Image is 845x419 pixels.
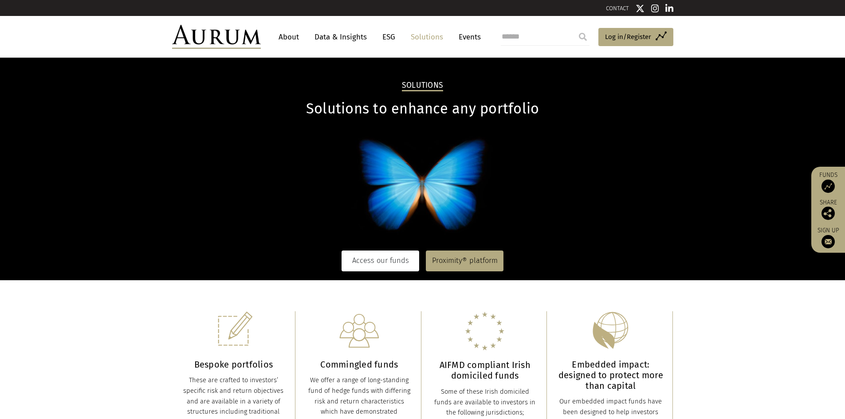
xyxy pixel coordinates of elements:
[274,29,303,45] a: About
[432,360,538,381] h3: AIFMD compliant Irish domiciled funds
[454,29,481,45] a: Events
[816,227,841,248] a: Sign up
[342,251,419,271] a: Access our funds
[378,29,400,45] a: ESG
[406,29,448,45] a: Solutions
[172,25,261,49] img: Aurum
[606,5,629,12] a: CONTACT
[402,81,443,91] h2: Solutions
[605,31,651,42] span: Log in/Register
[665,4,673,13] img: Linkedin icon
[426,251,503,271] a: Proximity® platform
[598,28,673,47] a: Log in/Register
[558,359,664,391] h3: Embedded impact: designed to protect more than capital
[821,235,835,248] img: Sign up to our newsletter
[574,28,592,46] input: Submit
[310,29,371,45] a: Data & Insights
[307,359,412,370] h3: Commingled funds
[821,180,835,193] img: Access Funds
[821,207,835,220] img: Share this post
[172,100,673,117] h1: Solutions to enhance any portfolio
[651,4,659,13] img: Instagram icon
[816,171,841,193] a: Funds
[181,359,287,370] h3: Bespoke portfolios
[816,200,841,220] div: Share
[636,4,645,13] img: Twitter icon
